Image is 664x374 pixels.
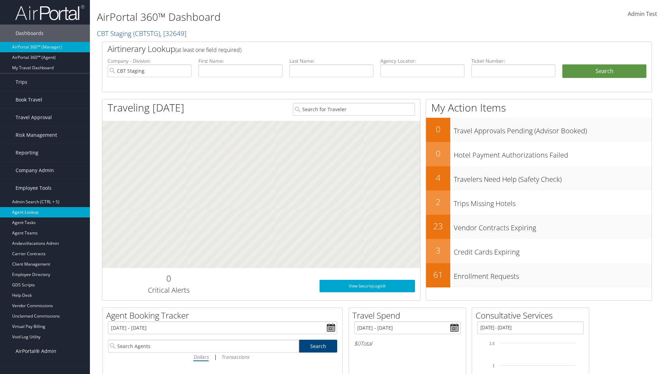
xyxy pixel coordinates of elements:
a: Search [299,340,338,353]
h2: Consultative Services [476,310,589,321]
h3: Credit Cards Expiring [454,244,652,257]
h2: 4 [426,172,450,184]
label: Agency Locator: [380,57,464,64]
tspan: 1 [492,364,495,368]
h2: Travel Spend [352,310,466,321]
h2: 61 [426,269,450,280]
span: Admin Test [628,10,657,18]
a: View SecurityLogic® [320,280,415,292]
span: Reporting [16,144,38,161]
label: Ticket Number: [471,57,555,64]
button: Search [562,64,646,78]
span: , [ 32649 ] [160,29,186,38]
h2: Agent Booking Tracker [106,310,342,321]
h1: My Action Items [426,100,652,115]
span: (at least one field required) [175,46,241,54]
h2: 23 [426,220,450,232]
h3: Hotel Payment Authorizations Failed [454,147,652,160]
h1: Traveling [DATE] [108,100,184,115]
i: Transactions [221,354,249,360]
span: AirPortal® Admin [16,342,56,360]
h3: Vendor Contracts Expiring [454,220,652,233]
input: Search Agents [108,340,299,353]
span: Risk Management [16,126,57,144]
span: Employee Tools [16,179,52,197]
h3: Critical Alerts [108,285,230,295]
h2: 0 [426,148,450,159]
div: | [108,353,337,361]
h3: Travelers Need Help (Safety Check) [454,171,652,184]
span: $0 [354,340,360,347]
h2: 0 [108,273,230,284]
h6: Total [354,340,461,347]
a: Admin Test [628,3,657,25]
a: 2Trips Missing Hotels [426,190,652,215]
a: 3Credit Cards Expiring [426,239,652,263]
a: 23Vendor Contracts Expiring [426,215,652,239]
span: Company Admin [16,162,54,179]
h1: AirPortal 360™ Dashboard [97,10,470,24]
a: 0Travel Approvals Pending (Advisor Booked) [426,118,652,142]
label: First Name: [199,57,283,64]
span: Dashboards [16,25,44,42]
a: CBT Staging [97,29,186,38]
h3: Trips Missing Hotels [454,195,652,208]
label: Company - Division: [108,57,192,64]
h3: Enrollment Requests [454,268,652,281]
span: Book Travel [16,91,42,108]
a: 61Enrollment Requests [426,263,652,287]
img: airportal-logo.png [15,5,84,21]
i: Dollars [193,354,209,360]
h3: Travel Approvals Pending (Advisor Booked) [454,123,652,136]
a: 0Hotel Payment Authorizations Failed [426,142,652,166]
span: Travel Approval [16,109,52,126]
h2: 0 [426,123,450,135]
h2: Airtinerary Lookup [108,43,601,55]
input: Search for Traveler [293,103,415,116]
tspan: 1.5 [489,341,495,346]
a: 4Travelers Need Help (Safety Check) [426,166,652,190]
label: Last Name: [289,57,373,64]
span: ( CBTSTG ) [133,29,160,38]
span: Trips [16,73,27,91]
h2: 2 [426,196,450,208]
h2: 3 [426,244,450,256]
